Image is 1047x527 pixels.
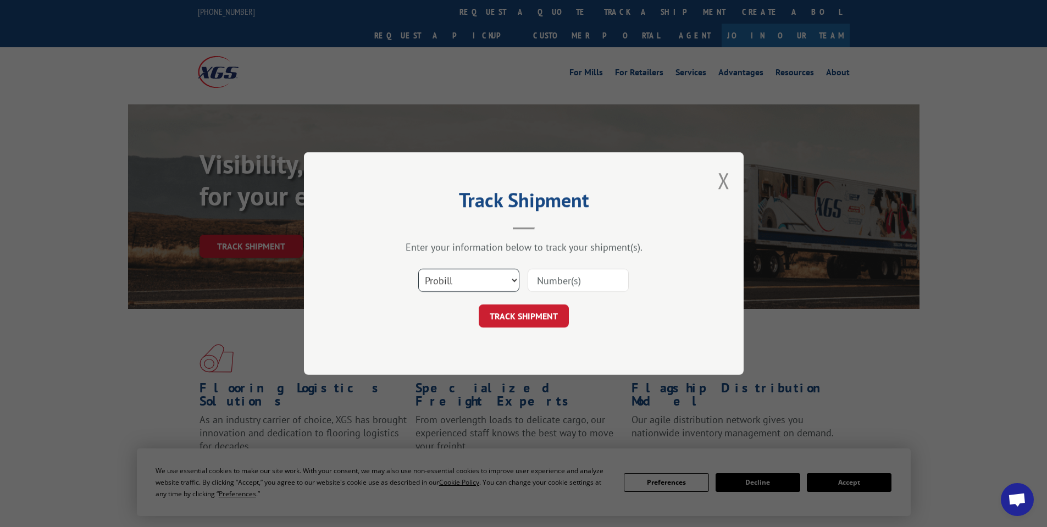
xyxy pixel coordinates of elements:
button: TRACK SHIPMENT [479,304,569,328]
h2: Track Shipment [359,192,689,213]
div: Enter your information below to track your shipment(s). [359,241,689,253]
input: Number(s) [528,269,629,292]
button: Close modal [718,166,730,195]
div: Open chat [1001,483,1034,516]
